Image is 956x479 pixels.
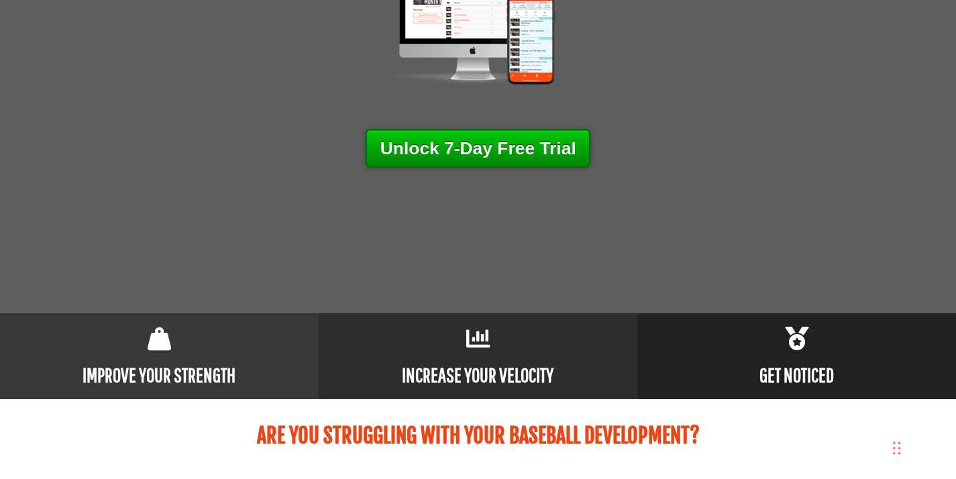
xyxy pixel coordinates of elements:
b: IMPROVE YOUR STRENGTH [83,363,235,386]
h2: Are you struggling with your baseball development? [103,426,854,446]
a: Unlock 7-Day Free Trial [365,129,590,167]
b: INCREASE YOUR VELOCITY [402,363,553,386]
iframe: Chat Widget [758,334,956,479]
div: Drag [893,428,901,468]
